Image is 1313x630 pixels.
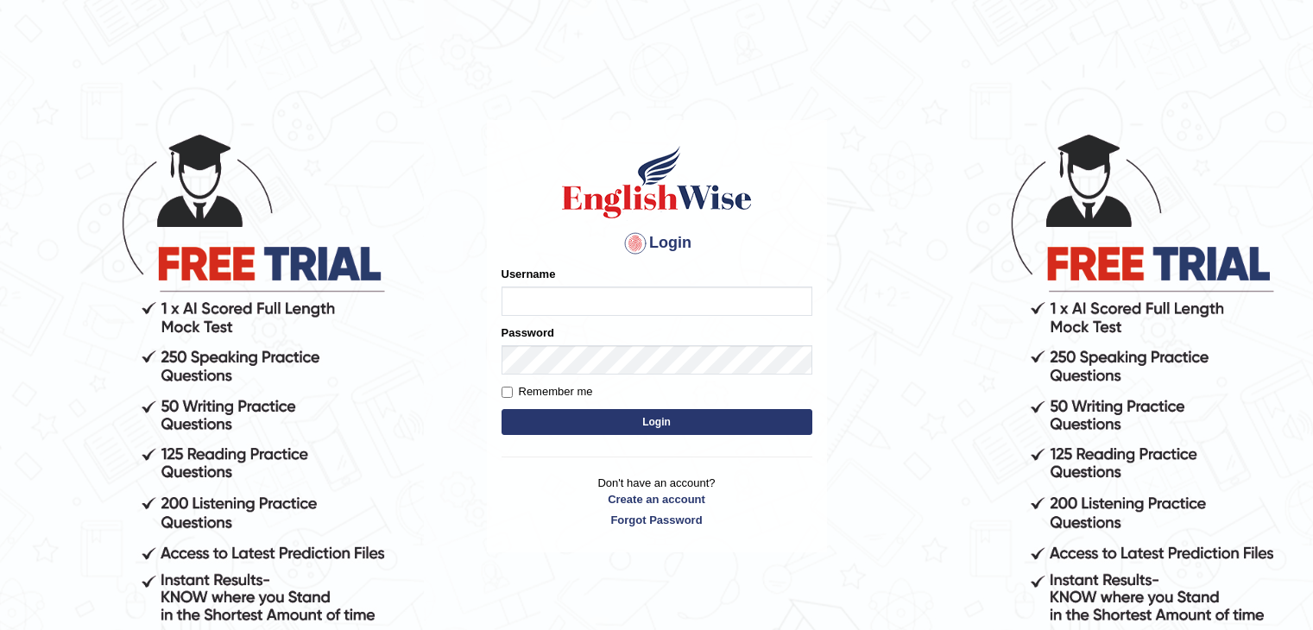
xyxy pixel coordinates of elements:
p: Don't have an account? [502,475,812,528]
label: Username [502,266,556,282]
label: Remember me [502,383,593,400]
a: Forgot Password [502,512,812,528]
a: Create an account [502,491,812,507]
h4: Login [502,230,812,257]
input: Remember me [502,387,513,398]
button: Login [502,409,812,435]
img: Logo of English Wise sign in for intelligent practice with AI [559,143,755,221]
label: Password [502,324,554,341]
